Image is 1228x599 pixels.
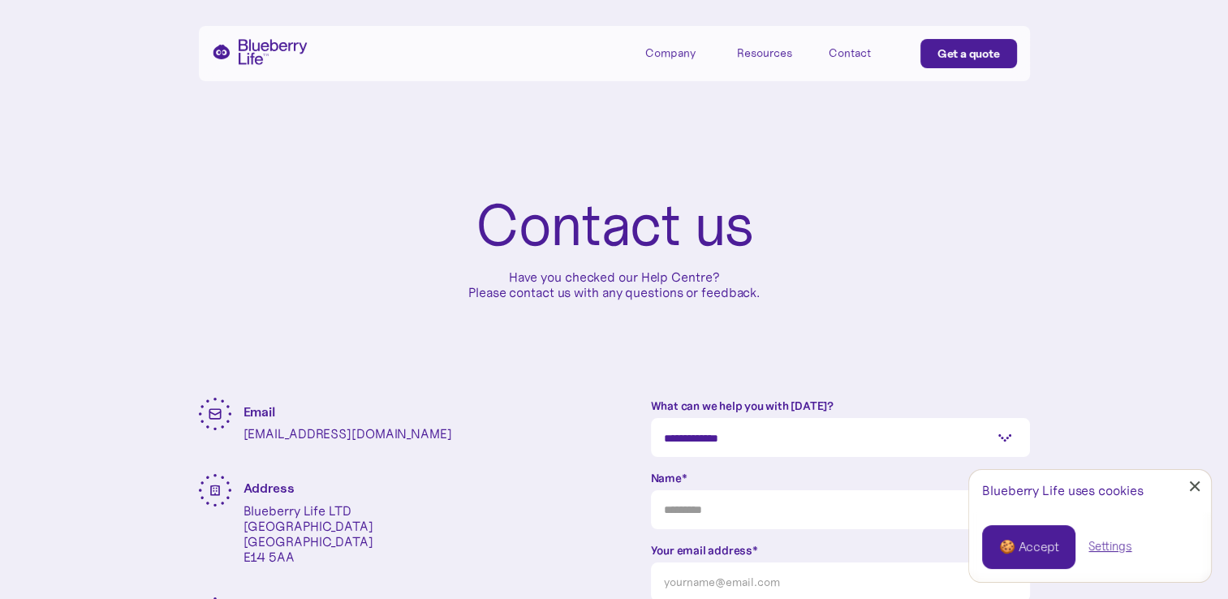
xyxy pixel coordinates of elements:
[468,269,760,300] p: Have you checked our Help Centre? Please contact us with any questions or feedback.
[243,480,295,496] strong: Address
[645,46,696,60] div: Company
[475,195,752,256] h1: Contact us
[829,39,902,66] a: Contact
[651,470,1030,486] label: Name*
[243,403,276,420] strong: Email
[1088,538,1131,555] a: Settings
[737,39,810,66] div: Resources
[1195,486,1196,487] div: Close Cookie Popup
[243,426,452,442] p: [EMAIL_ADDRESS][DOMAIN_NAME]
[829,46,871,60] div: Contact
[937,45,1000,62] div: Get a quote
[920,39,1017,68] a: Get a quote
[982,525,1075,569] a: 🍪 Accept
[1178,470,1211,502] a: Close Cookie Popup
[212,39,308,65] a: home
[243,503,373,566] p: Blueberry Life LTD [GEOGRAPHIC_DATA] [GEOGRAPHIC_DATA] E14 5AA
[999,538,1058,556] div: 🍪 Accept
[651,542,1030,558] label: Your email address*
[651,398,1030,414] label: What can we help you with [DATE]?
[645,39,718,66] div: Company
[982,483,1198,498] div: Blueberry Life uses cookies
[737,46,792,60] div: Resources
